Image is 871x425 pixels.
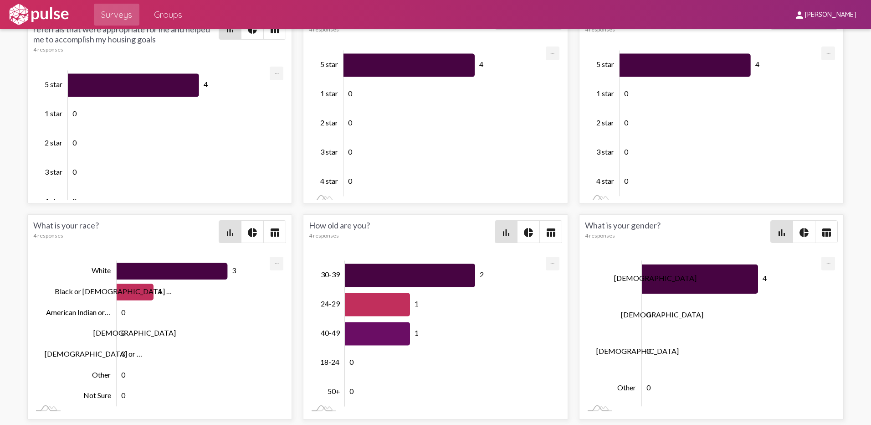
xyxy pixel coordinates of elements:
[320,51,547,197] g: Chart
[321,270,340,279] tspan: 30-39
[614,274,697,283] tspan: [DEMOGRAPHIC_DATA]
[269,227,280,238] mat-icon: table_chart
[624,89,629,98] tspan: 0
[523,227,534,238] mat-icon: pie_chart
[585,26,770,33] div: 4 responses
[45,261,272,407] g: Chart
[117,263,228,405] g: Series
[545,227,556,238] mat-icon: table_chart
[624,177,629,186] tspan: 0
[204,80,208,89] tspan: 4
[83,391,111,400] tspan: Not Sure
[348,89,353,98] tspan: 0
[219,221,241,243] button: Bar chart
[596,119,614,127] tspan: 2 star
[72,168,77,176] tspan: 0
[321,329,340,337] tspan: 40-49
[241,221,263,243] button: Pie style chart
[415,329,419,337] tspan: 1
[121,308,126,316] tspan: 0
[320,119,338,127] tspan: 2 star
[320,60,338,69] tspan: 5 star
[270,257,283,265] a: Export [Press ENTER or use arrow keys to navigate]
[264,221,286,243] button: Table view
[309,232,494,239] div: 4 responses
[585,232,770,239] div: 4 responses
[72,197,77,206] tspan: 0
[225,24,236,35] mat-icon: bar_chart
[517,221,539,243] button: Pie style chart
[147,4,190,26] a: Groups
[646,384,651,392] tspan: 0
[232,266,237,275] tspan: 3
[121,391,126,400] tspan: 0
[821,47,835,55] a: Export [Press ENTER or use arrow keys to navigate]
[787,6,864,23] button: [PERSON_NAME]
[620,54,751,194] g: Series
[320,261,547,407] g: Chart
[596,261,823,407] g: Chart
[596,51,823,197] g: Chart
[92,266,111,275] tspan: White
[92,370,111,379] tspan: Other
[309,220,494,243] div: How old are you?
[320,177,338,186] tspan: 4 star
[154,6,182,23] span: Groups
[771,221,793,243] button: Bar chart
[45,349,142,358] tspan: [DEMOGRAPHIC_DATA] or …
[763,274,767,283] tspan: 4
[642,264,758,403] g: Series
[480,270,484,279] tspan: 2
[225,227,236,238] mat-icon: bar_chart
[349,387,354,396] tspan: 0
[821,257,835,265] a: Export [Press ENTER or use arrow keys to navigate]
[415,300,419,308] tspan: 1
[33,232,219,239] div: 4 responses
[349,358,354,367] tspan: 0
[755,60,759,69] tspan: 4
[7,3,70,26] img: white-logo.svg
[93,329,176,337] tspan: [DEMOGRAPHIC_DATA]
[345,264,475,404] g: Series
[270,67,283,75] a: Export [Press ENTER or use arrow keys to navigate]
[45,109,62,118] tspan: 1 star
[72,139,77,147] tspan: 0
[799,227,810,238] mat-icon: pie_chart
[247,227,258,238] mat-icon: pie_chart
[479,60,483,69] tspan: 4
[793,221,815,243] button: Pie style chart
[45,197,62,206] tspan: 4 star
[501,227,512,238] mat-icon: bar_chart
[815,221,837,243] button: Table view
[309,26,494,33] div: 4 responses
[320,358,339,367] tspan: 18-24
[72,109,77,118] tspan: 0
[794,10,805,21] mat-icon: person
[45,168,62,176] tspan: 3 star
[596,347,679,356] tspan: [DEMOGRAPHIC_DATA]
[621,311,703,319] tspan: [DEMOGRAPHIC_DATA]
[101,6,132,23] span: Surveys
[45,71,272,217] g: Chart
[617,384,636,392] tspan: Other
[596,60,614,69] tspan: 5 star
[321,300,340,308] tspan: 24-29
[596,89,614,98] tspan: 1 star
[546,47,559,55] a: Export [Press ENTER or use arrow keys to navigate]
[320,148,338,156] tspan: 3 star
[328,387,340,396] tspan: 50+
[269,24,280,35] mat-icon: table_chart
[343,54,475,194] g: Series
[45,80,62,89] tspan: 5 star
[805,11,856,19] span: [PERSON_NAME]
[596,148,614,156] tspan: 3 star
[495,221,517,243] button: Bar chart
[596,177,614,186] tspan: 4 star
[624,119,629,127] tspan: 0
[348,177,353,186] tspan: 0
[348,119,353,127] tspan: 0
[624,148,629,156] tspan: 0
[33,220,219,243] div: What is your race?
[348,148,353,156] tspan: 0
[45,139,62,147] tspan: 2 star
